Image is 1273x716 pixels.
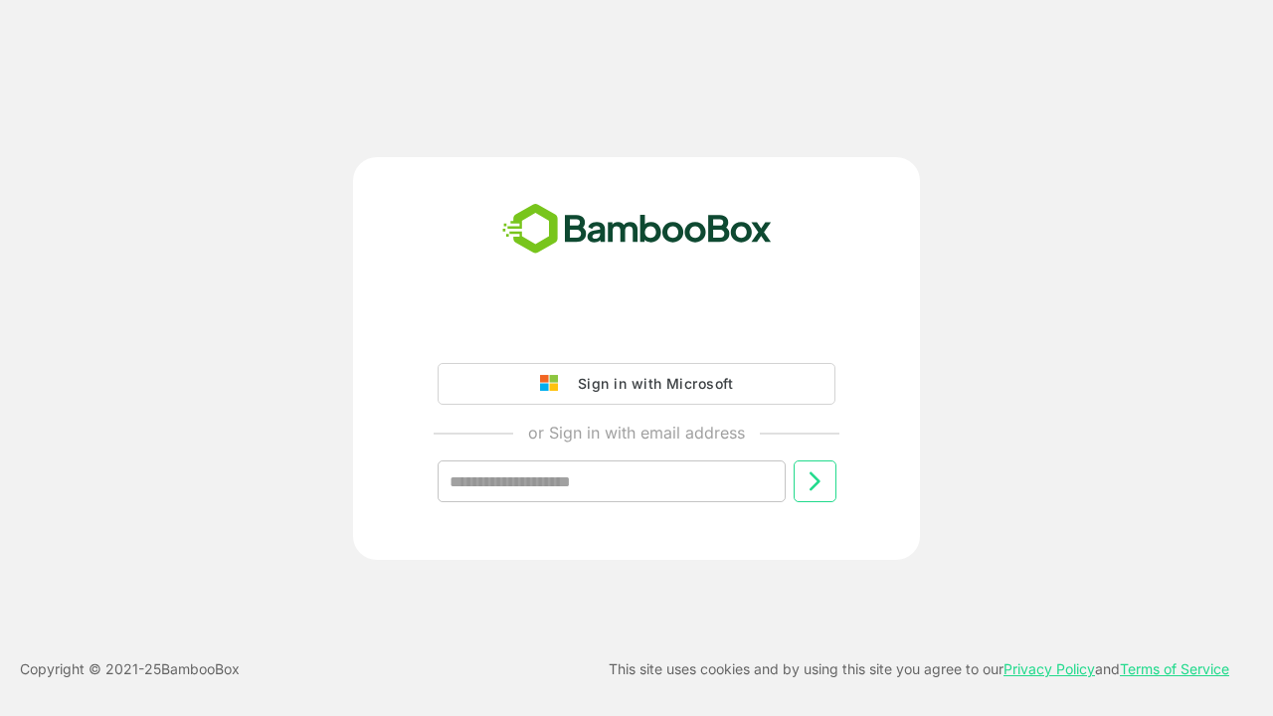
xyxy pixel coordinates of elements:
p: This site uses cookies and by using this site you agree to our and [609,657,1229,681]
p: or Sign in with email address [528,421,745,445]
a: Terms of Service [1120,660,1229,677]
a: Privacy Policy [1003,660,1095,677]
img: google [540,375,568,393]
img: bamboobox [491,197,783,263]
iframe: Sign in with Google Button [428,307,845,351]
div: Sign in with Microsoft [568,371,733,397]
p: Copyright © 2021- 25 BambooBox [20,657,240,681]
button: Sign in with Microsoft [438,363,835,405]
